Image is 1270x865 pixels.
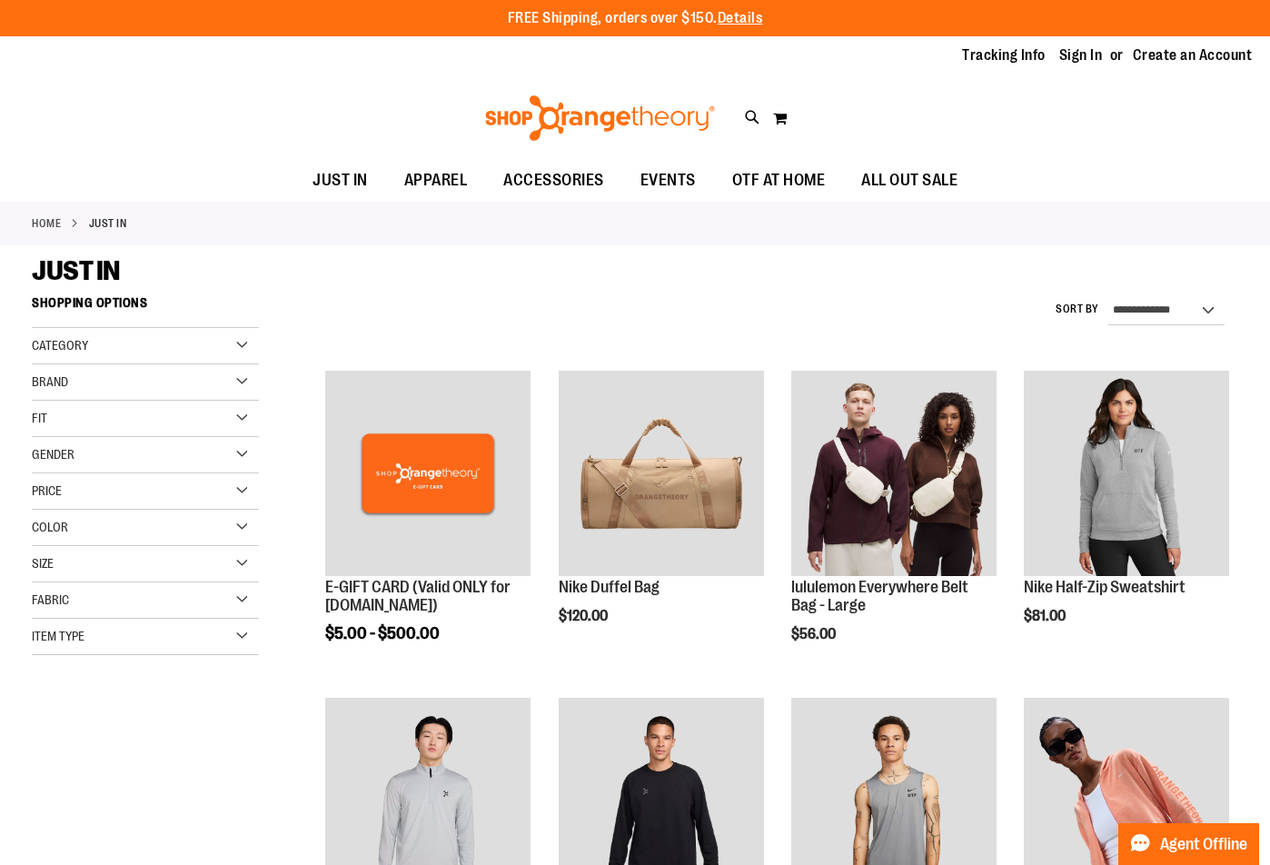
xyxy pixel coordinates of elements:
[32,619,259,655] div: Item Type
[791,578,968,614] a: lululemon Everywhere Belt Bag - Large
[1133,45,1253,65] a: Create an Account
[782,362,1006,689] div: product
[325,624,440,642] span: $5.00 - $500.00
[622,160,714,202] a: EVENTS
[1059,45,1103,65] a: Sign In
[404,160,468,201] span: APPAREL
[1024,371,1229,576] img: Nike Half-Zip Sweatshirt
[550,362,773,671] div: product
[1056,302,1099,317] label: Sort By
[1024,608,1068,624] span: $81.00
[325,578,511,614] a: E-GIFT CARD (Valid ONLY for [DOMAIN_NAME])
[718,10,763,26] a: Details
[32,556,54,571] span: Size
[508,8,763,29] p: FREE Shipping, orders over $150.
[32,287,259,328] strong: Shopping Options
[32,215,61,232] a: Home
[559,608,610,624] span: $120.00
[32,447,74,462] span: Gender
[32,483,62,498] span: Price
[1015,362,1238,671] div: product
[316,362,540,689] div: product
[325,371,531,579] a: E-GIFT CARD (Valid ONLY for ShopOrangetheory.com)
[294,160,386,201] a: JUST IN
[791,626,838,642] span: $56.00
[791,371,997,579] a: lululemon Everywhere Belt Bag - Large
[32,582,259,619] div: Fabric
[32,338,88,353] span: Category
[714,160,844,202] a: OTF AT HOME
[32,510,259,546] div: Color
[325,371,531,576] img: E-GIFT CARD (Valid ONLY for ShopOrangetheory.com)
[32,473,259,510] div: Price
[32,629,84,643] span: Item Type
[503,160,604,201] span: ACCESSORIES
[732,160,826,201] span: OTF AT HOME
[313,160,368,201] span: JUST IN
[559,578,660,596] a: Nike Duffel Bag
[32,255,120,286] span: JUST IN
[32,520,68,534] span: Color
[1160,836,1247,853] span: Agent Offline
[1024,371,1229,579] a: Nike Half-Zip Sweatshirt
[559,371,764,579] a: Nike Duffel Bag
[32,364,259,401] div: Brand
[32,437,259,473] div: Gender
[32,592,69,607] span: Fabric
[1118,823,1259,865] button: Agent Offline
[32,328,259,364] div: Category
[32,546,259,582] div: Size
[89,215,127,232] strong: JUST IN
[386,160,486,202] a: APPAREL
[485,160,622,202] a: ACCESSORIES
[962,45,1046,65] a: Tracking Info
[791,371,997,576] img: lululemon Everywhere Belt Bag - Large
[640,160,696,201] span: EVENTS
[861,160,957,201] span: ALL OUT SALE
[843,160,976,202] a: ALL OUT SALE
[32,401,259,437] div: Fit
[1024,578,1186,596] a: Nike Half-Zip Sweatshirt
[32,374,68,389] span: Brand
[32,411,47,425] span: Fit
[559,371,764,576] img: Nike Duffel Bag
[482,95,718,141] img: Shop Orangetheory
